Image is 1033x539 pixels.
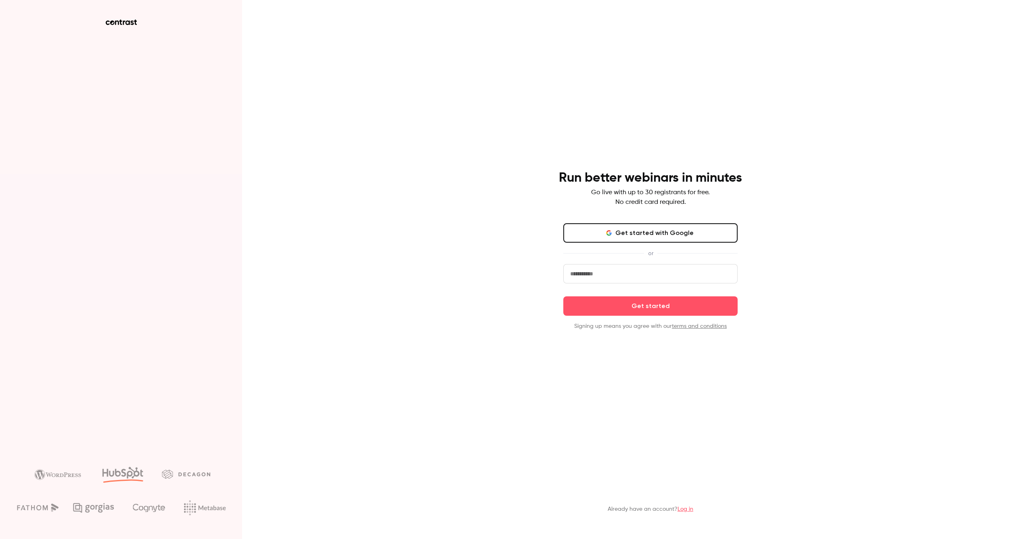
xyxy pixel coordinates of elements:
button: Get started with Google [563,223,738,243]
h4: Run better webinars in minutes [559,170,742,186]
p: Go live with up to 30 registrants for free. No credit card required. [591,188,710,207]
img: decagon [162,470,210,478]
p: Signing up means you agree with our [563,322,738,330]
span: or [644,249,657,258]
a: Log in [678,506,693,512]
p: Already have an account? [608,505,693,513]
a: terms and conditions [672,323,727,329]
button: Get started [563,296,738,316]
